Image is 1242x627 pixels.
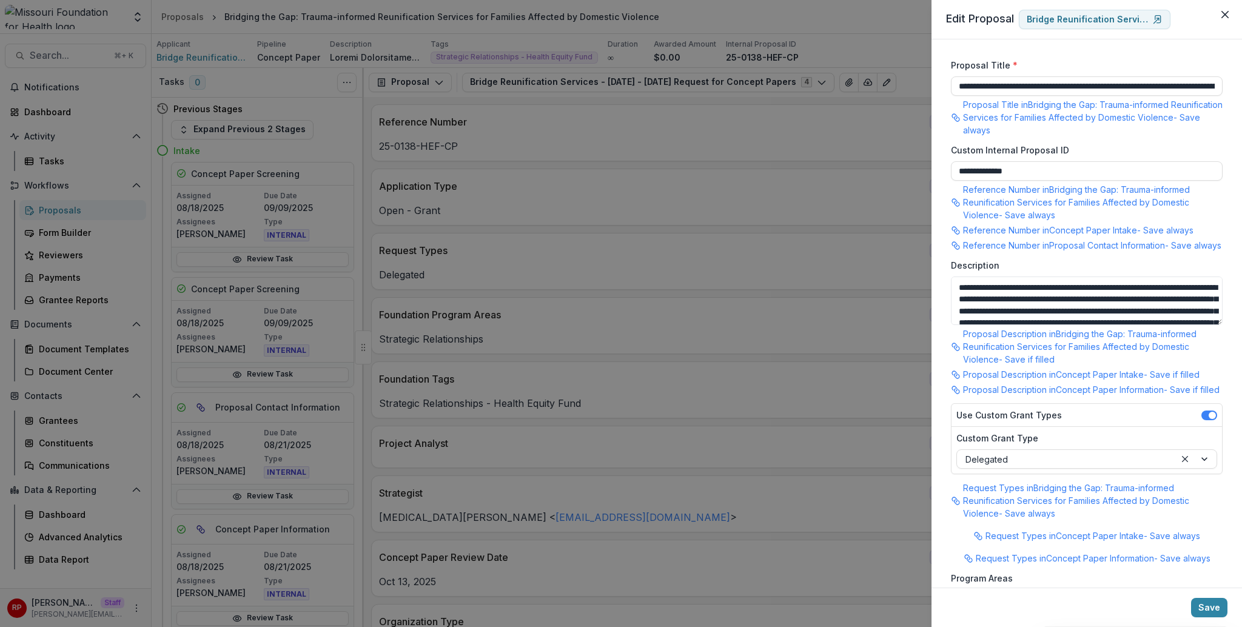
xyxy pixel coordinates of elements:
[1027,15,1148,25] p: Bridge Reunification Services
[976,552,1210,565] p: Request Types in Concept Paper Information - Save always
[951,144,1215,156] label: Custom Internal Proposal ID
[1019,10,1170,29] a: Bridge Reunification Services
[951,572,1215,585] label: Program Areas
[963,98,1223,136] p: Proposal Title in Bridging the Gap: Trauma-informed Reunification Services for Families Affected ...
[1215,5,1235,24] button: Close
[963,383,1220,396] p: Proposal Description in Concept Paper Information - Save if filled
[963,239,1221,252] p: Reference Number in Proposal Contact Information - Save always
[963,224,1193,236] p: Reference Number in Concept Paper Intake - Save always
[1191,598,1227,617] button: Save
[946,12,1014,25] span: Edit Proposal
[951,259,1215,272] label: Description
[956,432,1210,444] label: Custom Grant Type
[963,368,1200,381] p: Proposal Description in Concept Paper Intake - Save if filled
[1178,452,1192,466] div: Clear selected options
[985,529,1200,542] p: Request Types in Concept Paper Intake - Save always
[963,327,1223,366] p: Proposal Description in Bridging the Gap: Trauma-informed Reunification Services for Families Aff...
[956,409,1062,421] label: Use Custom Grant Types
[963,481,1223,520] p: Request Types in Bridging the Gap: Trauma-informed Reunification Services for Families Affected b...
[963,183,1223,221] p: Reference Number in Bridging the Gap: Trauma-informed Reunification Services for Families Affecte...
[951,59,1215,72] label: Proposal Title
